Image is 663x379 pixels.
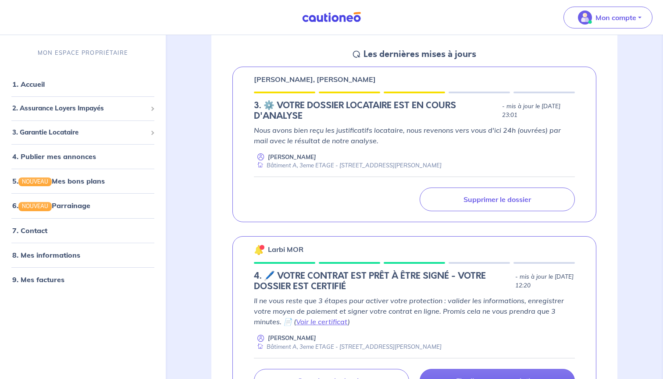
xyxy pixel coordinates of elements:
[420,188,575,211] a: Supprimer le dossier
[4,172,162,190] div: 5.NOUVEAUMes bons plans
[254,100,499,121] h5: 3.︎ ⚙️ VOTRE DOSSIER LOCATAIRE EST EN COURS D'ANALYSE
[268,334,316,342] p: [PERSON_NAME]
[12,201,90,210] a: 6.NOUVEAUParrainage
[254,271,575,292] div: state: CONTRACT-INFO-IN-PROGRESS, Context: NEW,CHOOSE-CERTIFICATE,ALONE,LESSOR-DOCUMENTS
[254,74,376,85] p: [PERSON_NAME], [PERSON_NAME]
[12,127,147,137] span: 3. Garantie Locataire
[299,12,364,23] img: Cautioneo
[268,244,303,255] p: Larbi MOR
[254,100,575,121] div: state: DOCUMENTS-TO-EVALUATE, Context: NEW,CHOOSE-CERTIFICATE,COLOCATION,LESSOR-DOCUMENTS
[254,125,575,146] p: Nous avons bien reçu les justificatifs locataire, nous revenons vers vous d'ici 24h (ouvrées) par...
[4,221,162,239] div: 7. Contact
[4,197,162,214] div: 6.NOUVEAUParrainage
[4,246,162,263] div: 8. Mes informations
[12,250,80,259] a: 8. Mes informations
[254,295,575,327] p: Il ne vous reste que 3 étapes pour activer votre protection : valider les informations, enregistr...
[563,7,652,28] button: illu_account_valid_menu.svgMon compte
[254,271,512,292] h5: 4. 🖊️ VOTRE CONTRAT EST PRÊT À ÊTRE SIGNÉ - VOTRE DOSSIER EST CERTIFIÉ
[502,102,575,120] p: - mis à jour le [DATE] 23:01
[254,343,442,351] div: Bâtiment A, 3eme ETAGE - [STREET_ADDRESS][PERSON_NAME]
[12,152,96,161] a: 4. Publier mes annonces
[515,273,575,290] p: - mis à jour le [DATE] 12:20
[4,270,162,288] div: 9. Mes factures
[4,124,162,141] div: 3. Garantie Locataire
[463,195,531,204] p: Supprimer le dossier
[12,80,45,89] a: 1. Accueil
[12,226,47,234] a: 7. Contact
[12,177,105,185] a: 5.NOUVEAUMes bons plans
[38,49,128,57] p: MON ESPACE PROPRIÉTAIRE
[12,275,64,283] a: 9. Mes factures
[12,103,147,113] span: 2. Assurance Loyers Impayés
[296,317,348,326] a: Voir le certificat
[578,11,592,25] img: illu_account_valid_menu.svg
[364,49,476,60] h5: Les dernières mises à jours
[268,153,316,161] p: [PERSON_NAME]
[4,75,162,93] div: 1. Accueil
[4,148,162,165] div: 4. Publier mes annonces
[595,12,636,23] p: Mon compte
[254,161,442,170] div: Bâtiment A, 3eme ETAGE - [STREET_ADDRESS][PERSON_NAME]
[4,100,162,117] div: 2. Assurance Loyers Impayés
[254,244,264,255] img: 🔔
